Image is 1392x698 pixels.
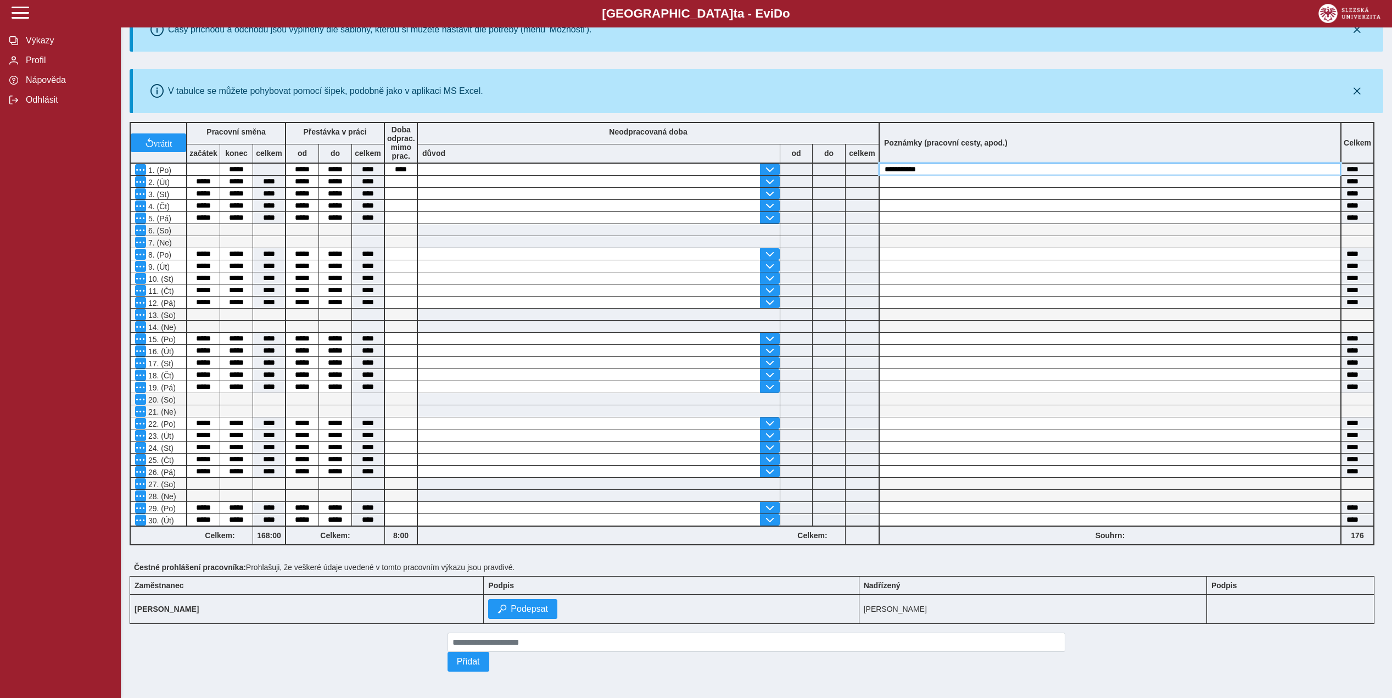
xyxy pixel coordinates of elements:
b: Přestávka v práci [303,127,366,136]
button: Menu [135,418,146,429]
b: od [286,149,318,158]
b: od [780,149,812,158]
span: 24. (St) [146,444,174,453]
button: Menu [135,249,146,260]
button: Menu [135,176,146,187]
span: 27. (So) [146,480,176,489]
button: Menu [135,442,146,453]
b: Podpis [488,581,514,590]
span: t [733,7,737,20]
button: vrátit [131,133,186,152]
span: o [782,7,790,20]
button: Menu [135,394,146,405]
button: Menu [135,370,146,381]
button: Menu [135,430,146,441]
span: 6. (So) [146,226,171,235]
b: Celkem: [780,531,845,540]
span: Odhlásit [23,95,111,105]
span: vrátit [154,138,172,147]
button: Menu [135,333,146,344]
button: Menu [135,382,146,393]
button: Přidat [448,652,489,672]
b: Celkem: [286,531,384,540]
b: Zaměstnanec [135,581,183,590]
b: Nadřízený [864,581,901,590]
div: Prohlašuji, že veškeré údaje uvedené v tomto pracovním výkazu jsou pravdivé. [130,559,1383,576]
b: [PERSON_NAME] [135,605,199,613]
button: Menu [135,466,146,477]
button: Menu [135,225,146,236]
button: Menu [135,358,146,368]
span: 23. (Út) [146,432,174,440]
button: Menu [135,188,146,199]
button: Menu [135,237,146,248]
span: 25. (Čt) [146,456,174,465]
b: Poznámky (pracovní cesty, apod.) [880,138,1012,147]
span: 7. (Ne) [146,238,172,247]
span: 30. (Út) [146,516,174,525]
button: Menu [135,213,146,224]
span: D [774,7,782,20]
b: [GEOGRAPHIC_DATA] a - Evi [33,7,1359,21]
span: Přidat [457,657,480,667]
span: Nápověda [23,75,111,85]
span: 14. (Ne) [146,323,176,332]
button: Menu [135,285,146,296]
button: Menu [135,261,146,272]
span: 8. (Po) [146,250,171,259]
span: 21. (Ne) [146,407,176,416]
button: Menu [135,200,146,211]
span: 10. (St) [146,275,174,283]
b: důvod [422,149,445,158]
span: 26. (Pá) [146,468,176,477]
b: 168:00 [253,531,285,540]
span: 16. (Út) [146,347,174,356]
span: 9. (Út) [146,263,170,271]
span: 3. (St) [146,190,169,199]
b: Celkem [1344,138,1371,147]
b: Podpis [1211,581,1237,590]
b: Souhrn: [1095,531,1125,540]
span: 22. (Po) [146,420,176,428]
b: celkem [253,149,285,158]
b: Pracovní směna [206,127,265,136]
span: 5. (Pá) [146,214,171,223]
button: Menu [135,502,146,513]
button: Podepsat [488,599,557,619]
button: Menu [135,321,146,332]
td: [PERSON_NAME] [859,595,1206,624]
span: 18. (Čt) [146,371,174,380]
span: 1. (Po) [146,166,171,175]
button: Menu [135,490,146,501]
span: 2. (Út) [146,178,170,187]
img: logo_web_su.png [1318,4,1380,23]
span: 20. (So) [146,395,176,404]
b: začátek [187,149,220,158]
b: celkem [846,149,879,158]
b: Neodpracovaná doba [609,127,687,136]
div: Časy příchodu a odchodu jsou vyplněny dle šablony, kterou si můžete nastavit dle potřeby (menu 'M... [168,25,592,35]
b: Čestné prohlášení pracovníka: [134,563,246,572]
button: Menu [135,309,146,320]
span: 28. (Ne) [146,492,176,501]
span: 15. (Po) [146,335,176,344]
button: Menu [135,515,146,526]
div: V tabulce se můžete pohybovat pomocí šipek, podobně jako v aplikaci MS Excel. [168,86,483,96]
button: Menu [135,454,146,465]
b: do [813,149,845,158]
button: Menu [135,164,146,175]
b: 176 [1341,531,1373,540]
span: 4. (Čt) [146,202,170,211]
b: Celkem: [187,531,253,540]
button: Menu [135,406,146,417]
b: Doba odprac. mimo prac. [387,125,415,160]
span: 17. (St) [146,359,174,368]
span: 13. (So) [146,311,176,320]
button: Menu [135,478,146,489]
span: Profil [23,55,111,65]
span: 12. (Pá) [146,299,176,308]
span: Výkazy [23,36,111,46]
button: Menu [135,273,146,284]
span: 11. (Čt) [146,287,174,295]
button: Menu [135,345,146,356]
